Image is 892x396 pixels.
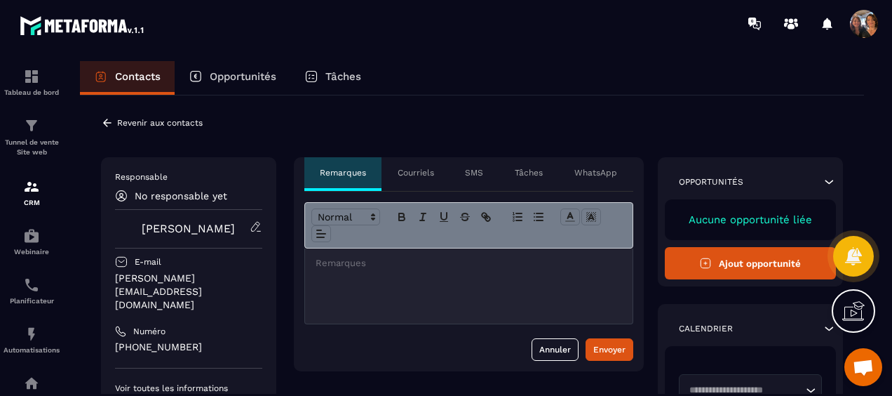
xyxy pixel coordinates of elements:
p: WhatsApp [574,167,617,178]
p: Contacts [115,70,161,83]
a: Tâches [290,61,375,95]
p: SMS [465,167,483,178]
img: formation [23,117,40,134]
img: scheduler [23,277,40,293]
img: automations [23,375,40,392]
p: CRM [4,199,60,206]
p: Revenir aux contacts [117,118,203,128]
img: logo [20,13,146,38]
p: [PERSON_NAME][EMAIL_ADDRESS][DOMAIN_NAME] [115,272,262,312]
a: automationsautomationsAutomatisations [4,315,60,364]
button: Annuler [532,338,579,361]
p: Tâches [515,167,543,178]
p: Webinaire [4,248,60,256]
a: automationsautomationsWebinaire [4,217,60,266]
p: Numéro [133,326,165,337]
button: Envoyer [586,338,633,361]
p: Planificateur [4,297,60,305]
p: Courriels [398,167,434,178]
p: No responsable yet [135,190,227,202]
p: Voir toutes les informations [115,383,262,394]
p: Remarques [320,167,366,178]
a: Contacts [80,61,175,95]
p: Responsable [115,171,262,183]
a: formationformationCRM [4,168,60,217]
img: formation [23,178,40,195]
a: formationformationTunnel de vente Site web [4,107,60,168]
p: Opportunités [210,70,276,83]
p: Automatisations [4,346,60,354]
p: Tableau de bord [4,88,60,96]
p: Tâches [325,70,361,83]
div: Ouvrir le chat [844,348,882,386]
p: Aucune opportunité liée [679,213,823,226]
a: [PERSON_NAME] [142,222,235,235]
p: E-mail [135,256,161,268]
p: [PHONE_NUMBER] [115,341,262,354]
p: Calendrier [679,323,733,334]
p: Tunnel de vente Site web [4,138,60,157]
p: Opportunités [679,176,743,187]
a: Opportunités [175,61,290,95]
img: formation [23,68,40,85]
img: automations [23,326,40,343]
img: automations [23,227,40,244]
button: Ajout opportunité [665,247,837,279]
a: schedulerschedulerPlanificateur [4,266,60,315]
a: formationformationTableau de bord [4,58,60,107]
div: Envoyer [593,343,626,357]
